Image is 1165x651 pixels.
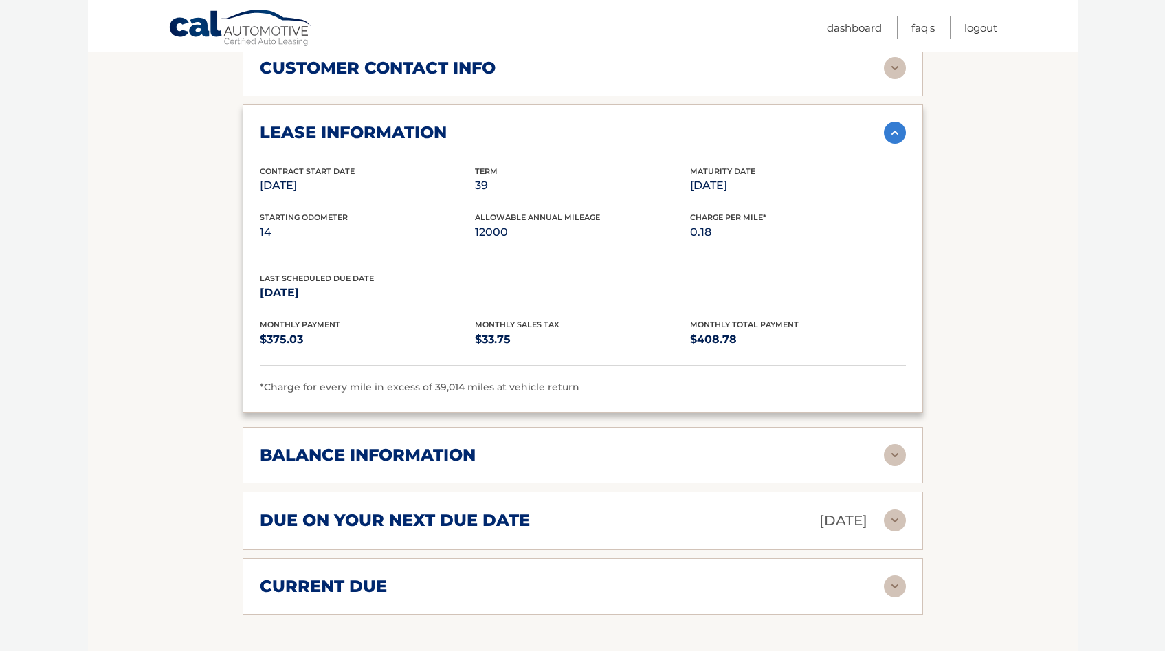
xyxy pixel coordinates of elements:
[260,283,475,302] p: [DATE]
[690,320,799,329] span: Monthly Total Payment
[690,223,905,242] p: 0.18
[260,320,340,329] span: Monthly Payment
[260,330,475,349] p: $375.03
[884,122,906,144] img: accordion-active.svg
[260,223,475,242] p: 14
[260,166,355,176] span: Contract Start Date
[690,212,766,222] span: Charge Per Mile*
[260,445,476,465] h2: balance information
[827,16,882,39] a: Dashboard
[884,509,906,531] img: accordion-rest.svg
[260,576,387,597] h2: current due
[260,176,475,195] p: [DATE]
[475,212,600,222] span: Allowable Annual Mileage
[260,510,530,531] h2: due on your next due date
[964,16,997,39] a: Logout
[475,223,690,242] p: 12000
[884,57,906,79] img: accordion-rest.svg
[690,330,905,349] p: $408.78
[819,509,867,533] p: [DATE]
[260,212,348,222] span: Starting Odometer
[475,330,690,349] p: $33.75
[475,176,690,195] p: 39
[690,166,755,176] span: Maturity Date
[260,381,579,393] span: *Charge for every mile in excess of 39,014 miles at vehicle return
[884,444,906,466] img: accordion-rest.svg
[690,176,905,195] p: [DATE]
[475,166,498,176] span: Term
[260,274,374,283] span: Last Scheduled Due Date
[168,9,313,49] a: Cal Automotive
[911,16,935,39] a: FAQ's
[260,122,447,143] h2: lease information
[884,575,906,597] img: accordion-rest.svg
[475,320,559,329] span: Monthly Sales Tax
[260,58,496,78] h2: customer contact info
